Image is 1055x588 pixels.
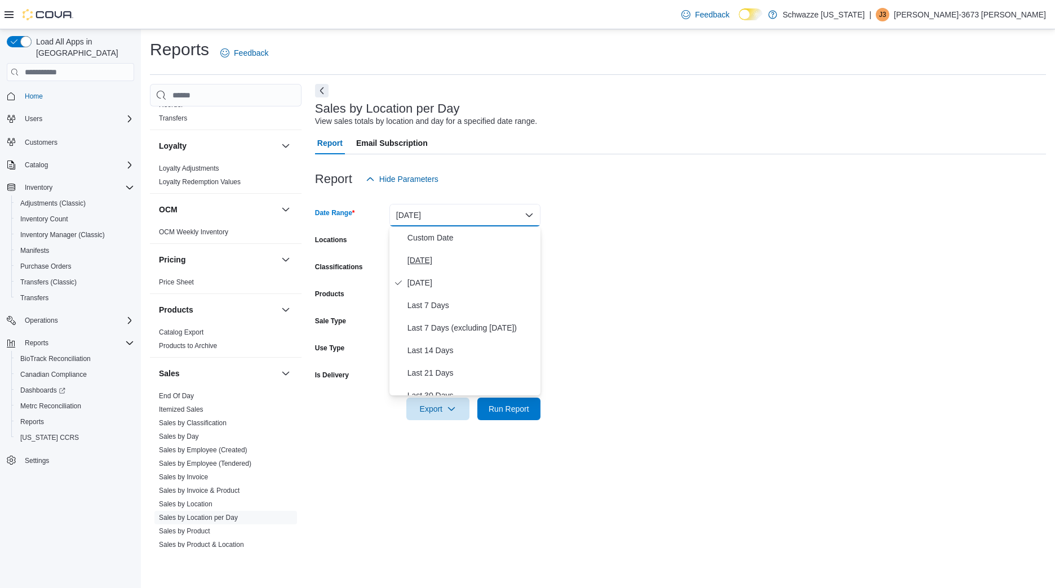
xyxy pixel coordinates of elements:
button: OCM [159,204,277,215]
h3: Sales [159,368,180,379]
div: View sales totals by location and day for a specified date range. [315,115,537,127]
label: Classifications [315,262,363,271]
a: Canadian Compliance [16,368,91,381]
div: Pricing [150,275,302,293]
a: Adjustments (Classic) [16,197,90,210]
span: Metrc Reconciliation [16,399,134,413]
h3: Loyalty [159,140,187,152]
span: Custom Date [407,231,536,244]
div: OCM [150,225,302,243]
div: Sales [150,389,302,583]
a: Inventory Manager (Classic) [16,228,109,242]
span: Sales by Location [159,500,212,509]
button: Users [2,111,139,127]
span: Inventory Count [20,215,68,224]
span: Feedback [234,47,268,59]
h3: Products [159,304,193,315]
span: Customers [20,135,134,149]
span: Itemized Sales [159,405,203,414]
span: Customers [25,138,57,147]
span: Last 30 Days [407,389,536,402]
a: Loyalty Adjustments [159,164,219,172]
span: Inventory Manager (Classic) [16,228,134,242]
span: Hide Parameters [379,173,438,185]
p: Schwazze [US_STATE] [783,8,865,21]
button: Products [159,304,277,315]
span: Reports [20,336,134,350]
a: Feedback [677,3,734,26]
button: Hide Parameters [361,168,443,190]
button: [DATE] [389,204,540,226]
button: Reports [20,336,53,350]
span: Transfers (Classic) [20,278,77,287]
a: Sales by Location per Day [159,514,238,522]
span: Inventory [20,181,134,194]
button: Customers [2,133,139,150]
button: Adjustments (Classic) [11,195,139,211]
a: Reports [16,415,48,429]
button: Export [406,398,469,420]
span: Feedback [695,9,729,20]
span: Home [20,89,134,103]
span: Canadian Compliance [16,368,134,381]
button: Purchase Orders [11,259,139,274]
span: [DATE] [407,253,536,267]
a: Customers [20,136,62,149]
a: Sales by Employee (Created) [159,446,247,454]
span: Run Report [489,403,529,415]
label: Date Range [315,208,355,217]
a: Home [20,90,47,103]
span: [US_STATE] CCRS [20,433,79,442]
span: Settings [20,453,134,467]
span: Sales by Classification [159,418,227,427]
span: Sales by Invoice & Product [159,486,240,495]
h1: Reports [150,38,209,61]
span: Inventory Manager (Classic) [20,230,105,239]
button: Next [315,84,329,97]
span: [DATE] [407,276,536,289]
a: Inventory Count [16,212,73,226]
button: Inventory Count [11,211,139,227]
span: Reports [20,417,44,426]
a: [US_STATE] CCRS [16,431,83,444]
span: Users [20,112,134,126]
span: Products to Archive [159,341,217,350]
button: Operations [2,313,139,328]
span: Dashboards [20,386,65,395]
span: BioTrack Reconciliation [16,352,134,366]
h3: Report [315,172,352,186]
label: Products [315,289,344,299]
button: OCM [279,203,292,216]
span: Adjustments (Classic) [16,197,134,210]
span: Last 21 Days [407,366,536,380]
img: Cova [23,9,73,20]
span: Sales by Employee (Tendered) [159,459,251,468]
h3: Sales by Location per Day [315,102,460,115]
label: Locations [315,235,347,244]
a: Transfers (Classic) [16,275,81,289]
span: Purchase Orders [20,262,72,271]
span: Last 7 Days [407,299,536,312]
span: Sales by Product & Location [159,540,244,549]
a: Transfers [16,291,53,305]
label: Sale Type [315,317,346,326]
button: Inventory Manager (Classic) [11,227,139,243]
span: Load All Apps in [GEOGRAPHIC_DATA] [32,36,134,59]
div: Loyalty [150,162,302,193]
button: Transfers [11,290,139,306]
button: Transfers (Classic) [11,274,139,290]
span: BioTrack Reconciliation [20,354,91,363]
span: Dashboards [16,384,134,397]
span: Catalog Export [159,328,203,337]
button: Run Report [477,398,540,420]
div: John-3673 Montoya [876,8,889,21]
input: Dark Mode [739,8,763,20]
button: Catalog [20,158,52,172]
a: Feedback [216,42,273,64]
span: Sales by Invoice [159,473,208,482]
span: Canadian Compliance [20,370,87,379]
button: Canadian Compliance [11,367,139,382]
button: Sales [159,368,277,379]
a: Sales by Product [159,527,210,535]
span: Metrc Reconciliation [20,402,81,411]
